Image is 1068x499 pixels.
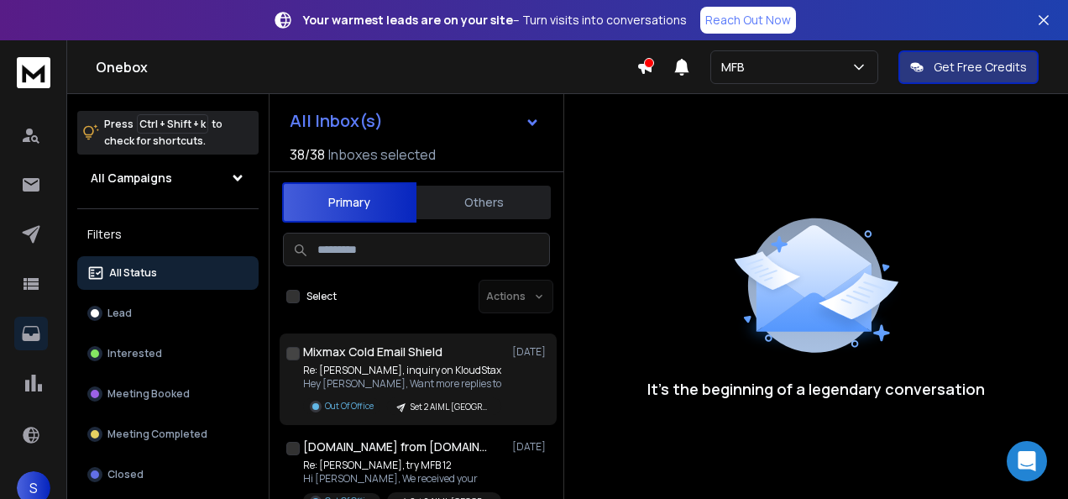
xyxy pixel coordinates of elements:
a: Reach Out Now [700,7,796,34]
button: Meeting Completed [77,418,259,451]
p: All Status [109,266,157,280]
p: Re: [PERSON_NAME], inquiry on KloudStax [303,364,501,377]
p: Out Of Office [325,400,374,412]
p: – Turn visits into conversations [303,12,687,29]
h3: Filters [77,223,259,246]
button: Get Free Credits [898,50,1039,84]
p: Reach Out Now [705,12,791,29]
p: MFB [721,59,751,76]
button: All Status [77,256,259,290]
p: [DATE] [512,440,550,454]
p: Hi [PERSON_NAME], We received your [303,472,501,486]
p: Get Free Credits [934,59,1027,76]
h3: Inboxes selected [328,144,436,165]
p: Closed [107,468,144,481]
button: Primary [282,182,416,223]
p: It’s the beginning of a legendary conversation [647,377,985,401]
span: Ctrl + Shift + k [137,114,208,134]
label: Select [306,290,337,303]
p: Hey [PERSON_NAME], Want more replies to [303,377,501,391]
h1: All Inbox(s) [290,113,383,129]
button: All Inbox(s) [276,104,553,138]
p: Interested [107,347,162,360]
p: Press to check for shortcuts. [104,116,222,150]
h1: Mixmax Cold Email Shield [303,344,442,360]
h1: Onebox [96,57,636,77]
p: Re: [PERSON_NAME], try MFB 12 [303,459,501,472]
button: Closed [77,458,259,491]
p: Set 2 AIML [GEOGRAPHIC_DATA] [411,401,491,413]
h1: [DOMAIN_NAME] from [DOMAIN_NAME] [303,439,488,455]
h1: All Campaigns [91,170,172,186]
p: Lead [107,307,132,320]
button: Lead [77,297,259,330]
button: Others [416,184,551,221]
div: Open Intercom Messenger [1007,441,1047,481]
img: logo [17,57,50,88]
p: Meeting Booked [107,387,190,401]
p: Meeting Completed [107,428,207,441]
button: All Campaigns [77,161,259,195]
strong: Your warmest leads are on your site [303,12,513,28]
p: [DATE] [512,345,550,359]
button: Meeting Booked [77,377,259,411]
button: Interested [77,337,259,370]
span: 38 / 38 [290,144,325,165]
